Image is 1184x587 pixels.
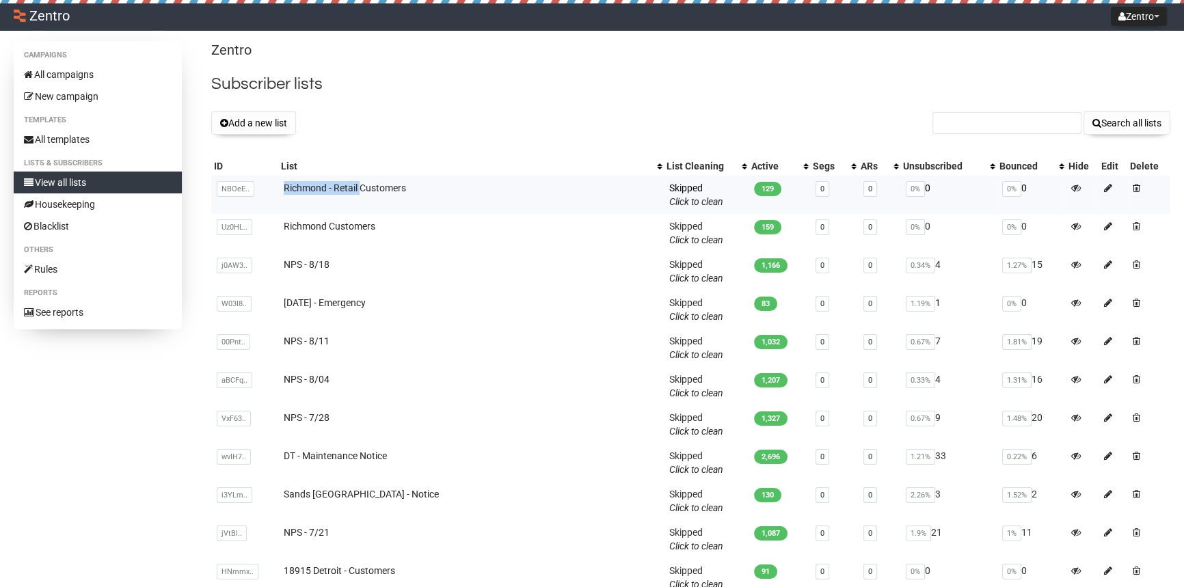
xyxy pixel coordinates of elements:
th: Delete: No sort applied, sorting is disabled [1127,156,1170,176]
a: DT - Maintenance Notice [284,450,387,461]
span: Skipped [669,450,723,475]
td: 19 [997,329,1066,367]
a: 0 [820,338,824,346]
a: Click to clean [669,196,723,207]
a: NPS - 8/18 [284,259,329,270]
th: List Cleaning: No sort applied, activate to apply an ascending sort [664,156,749,176]
td: 0 [900,176,996,214]
span: Uz0HL.. [217,219,252,235]
span: HNmmx.. [217,564,258,579]
a: 0 [868,452,872,461]
div: ID [214,159,275,173]
span: aBCFq.. [217,372,252,388]
a: 0 [820,414,824,423]
span: j0AW3.. [217,258,252,273]
a: Richmond - Retail Customers [284,182,406,193]
td: 4 [900,252,996,290]
a: Sands [GEOGRAPHIC_DATA] - Notice [284,489,439,500]
td: 21 [900,520,996,558]
a: 0 [820,529,824,538]
div: Segs [813,159,845,173]
span: 0% [906,219,925,235]
a: Click to clean [669,464,723,475]
a: 18915 Detroit - Customers [284,565,395,576]
span: 1.21% [906,449,935,465]
td: 1 [900,290,996,329]
span: wvIH7.. [217,449,251,465]
a: Rules [14,258,182,280]
a: NPS - 7/28 [284,412,329,423]
th: Unsubscribed: No sort applied, activate to apply an ascending sort [900,156,996,176]
td: 3 [900,482,996,520]
th: ARs: No sort applied, activate to apply an ascending sort [858,156,900,176]
td: 0 [900,214,996,252]
th: Hide: No sort applied, sorting is disabled [1066,156,1099,176]
td: 6 [997,443,1066,482]
a: Blacklist [14,215,182,237]
a: [DATE] - Emergency [284,297,366,308]
span: 0% [1002,296,1021,312]
a: 0 [868,567,872,576]
span: 0% [1002,219,1021,235]
div: Bounced [999,159,1052,173]
td: 0 [997,290,1066,329]
td: 2 [997,482,1066,520]
a: 0 [820,299,824,308]
li: Campaigns [14,47,182,64]
span: Skipped [669,527,723,551]
th: ID: No sort applied, sorting is disabled [211,156,278,176]
span: 1,327 [754,411,788,426]
td: 0 [997,176,1066,214]
a: 0 [868,338,872,346]
span: 129 [754,182,781,196]
td: 7 [900,329,996,367]
span: W03I8.. [217,296,252,312]
td: 33 [900,443,996,482]
a: NPS - 8/04 [284,374,329,385]
a: Click to clean [669,349,723,360]
span: jVtBl.. [217,525,247,541]
span: 1,032 [754,335,788,349]
a: 0 [820,567,824,576]
a: 0 [868,529,872,538]
th: List: No sort applied, activate to apply an ascending sort [278,156,664,176]
a: 0 [868,261,872,270]
a: 0 [820,491,824,500]
a: 0 [820,185,824,193]
a: 0 [820,261,824,270]
a: Click to clean [669,502,723,513]
a: Richmond Customers [284,221,375,232]
span: Skipped [669,489,723,513]
span: 159 [754,220,781,234]
div: Unsubscribed [903,159,982,173]
th: Bounced: No sort applied, activate to apply an ascending sort [997,156,1066,176]
div: Active [751,159,796,173]
td: 16 [997,367,1066,405]
a: 0 [868,223,872,232]
li: Lists & subscribers [14,155,182,172]
span: 1.31% [1002,372,1032,388]
td: 4 [900,367,996,405]
div: Delete [1130,159,1168,173]
span: 0.67% [906,334,935,350]
span: 1.27% [1002,258,1032,273]
span: Skipped [669,182,723,207]
td: 20 [997,405,1066,443]
div: ARs [861,159,887,173]
div: List [281,159,650,173]
a: 0 [820,376,824,385]
div: Edit [1101,159,1125,173]
button: Add a new list [211,111,296,135]
span: 1.48% [1002,411,1032,426]
span: Skipped [669,374,723,398]
img: 1.png [14,10,26,22]
a: Click to clean [669,541,723,551]
span: 0.33% [906,372,935,388]
td: 15 [997,252,1066,290]
a: Click to clean [669,311,723,322]
span: 0.22% [1002,449,1032,465]
h2: Subscriber lists [211,72,1170,96]
span: 1,166 [754,258,788,273]
span: 0.67% [906,411,935,426]
div: List Cleaning [667,159,735,173]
